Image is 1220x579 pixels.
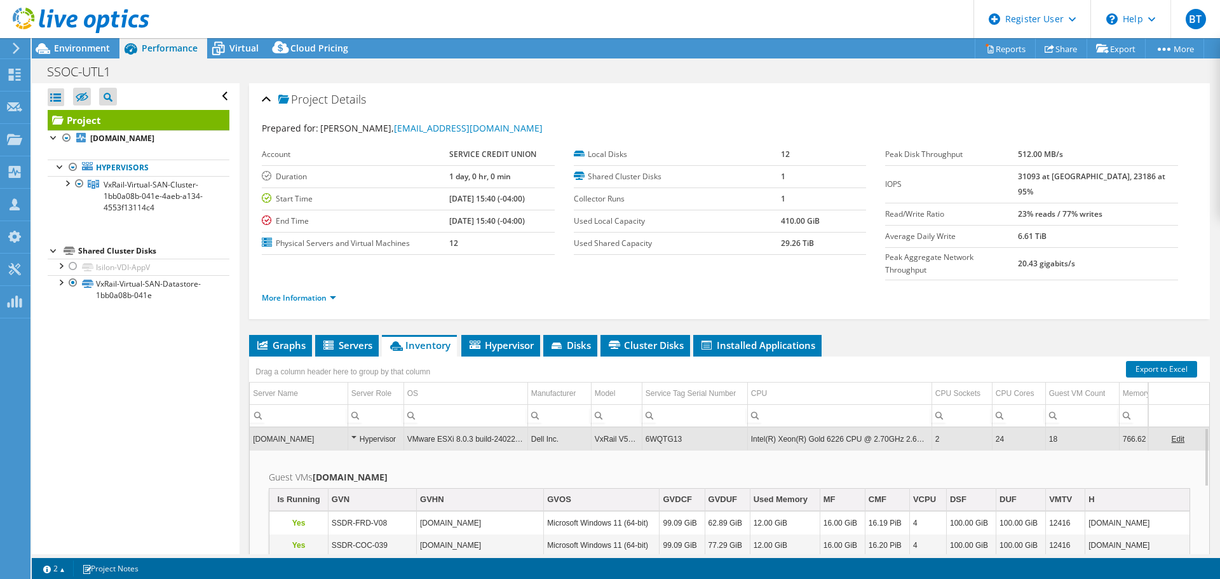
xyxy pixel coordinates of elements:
[403,383,527,405] td: OS Column
[1018,231,1047,242] b: 6.61 TiB
[1018,258,1075,269] b: 20.43 gigabits/s
[591,404,642,426] td: Column Model, Filter cell
[823,492,836,507] div: MF
[262,148,449,161] label: Account
[996,489,1046,511] td: DUF Column
[320,122,543,134] span: [PERSON_NAME],
[909,489,946,511] td: VCPU Column
[992,428,1045,450] td: Column CPU Cores, Value 24
[1045,428,1119,450] td: Column Guest VM Count, Value 18
[885,251,1018,276] label: Peak Aggregate Network Throughput
[1018,171,1165,197] b: 31093 at [GEOGRAPHIC_DATA], 23186 at 95%
[705,512,750,535] td: Column GVDUF, Value 62.89 GiB
[252,363,433,381] div: Drag a column header here to group by that column
[781,193,785,204] b: 1
[946,535,996,557] td: Column DSF, Value 100.00 GiB
[142,42,198,54] span: Performance
[992,383,1045,405] td: CPU Cores Column
[449,193,525,204] b: [DATE] 15:40 (-04:00)
[996,535,1046,557] td: Column DUF, Value 100.00 GiB
[403,428,527,450] td: Column OS, Value VMware ESXi 8.0.3 build-24022510
[550,339,591,351] span: Disks
[48,259,229,275] a: Isilon-VDI-AppV
[1123,386,1150,401] div: Memory
[1186,9,1206,29] span: BT
[1145,39,1204,58] a: More
[269,489,328,511] td: Is Running Column
[950,492,966,507] div: DSF
[420,492,444,507] div: GVHN
[747,383,932,405] td: CPU Column
[351,386,391,401] div: Server Role
[417,512,544,535] td: Column GVHN, Value SSDR-FRD-V08.scu-corp.com
[348,428,403,450] td: Column Server Role, Value Hypervisor
[250,383,348,405] td: Server Name Column
[700,339,815,351] span: Installed Applications
[1119,383,1165,405] td: Memory Column
[996,512,1046,535] td: Column DUF, Value 100.00 GiB
[820,512,865,535] td: Column MF, Value 16.00 GiB
[591,428,642,450] td: Column Model, Value VxRail V570F
[48,176,229,215] a: VxRail-Virtual-SAN-Cluster-1bb0a08b-041e-4aeb-a134-4553f13114c4
[574,215,781,228] label: Used Local Capacity
[750,512,820,535] td: Column Used Memory, Value 12.00 GiB
[1119,404,1165,426] td: Column Memory, Filter cell
[705,489,750,511] td: GVDUF Column
[865,489,909,511] td: CMF Column
[1088,492,1094,507] div: H
[574,148,781,161] label: Local Disks
[1106,13,1118,25] svg: \n
[544,489,660,511] td: GVOS Column
[1087,39,1146,58] a: Export
[1046,512,1085,535] td: Column VMTV, Value 12416
[394,122,543,134] a: [EMAIL_ADDRESS][DOMAIN_NAME]
[403,404,527,426] td: Column OS, Filter cell
[1126,361,1197,378] a: Export to Excel
[865,535,909,557] td: Column CMF, Value 16.20 PiB
[328,535,416,557] td: Column GVN, Value SSDR-COC-039
[574,170,781,183] label: Shared Cluster Disks
[1018,208,1102,219] b: 23% reads / 77% writes
[547,492,571,507] div: GVOS
[449,215,525,226] b: [DATE] 15:40 (-04:00)
[527,428,591,450] td: Column Manufacturer, Value Dell Inc.
[574,237,781,250] label: Used Shared Capacity
[642,428,747,450] td: Column Service Tag Serial Number, Value 6WQTG13
[468,339,534,351] span: Hypervisor
[1171,435,1184,444] a: Edit
[932,428,992,450] td: Column CPU Sockets, Value 2
[1046,535,1085,557] td: Column VMTV, Value 12416
[865,512,909,535] td: Column CMF, Value 16.19 PiB
[591,383,642,405] td: Model Column
[1018,149,1063,160] b: 512.00 MB/s
[1085,489,1189,511] td: H Column
[250,428,348,450] td: Column Server Name, Value vdi-esxi-03dr.scu-corp.com
[996,386,1034,401] div: CPU Cores
[348,383,403,405] td: Server Role Column
[527,404,591,426] td: Column Manufacturer, Filter cell
[449,149,536,160] b: SERVICE CREDIT UNION
[262,237,449,250] label: Physical Servers and Virtual Machines
[73,561,147,576] a: Project Notes
[1045,404,1119,426] td: Column Guest VM Count, Filter cell
[781,238,814,249] b: 29.26 TiB
[1085,535,1189,557] td: Column H, Value vdi-esxi-03dr.scu-corp.com
[48,275,229,303] a: VxRail-Virtual-SAN-Datastore-1bb0a08b-041e
[607,339,684,351] span: Cluster Disks
[992,404,1045,426] td: Column CPU Cores, Filter cell
[328,489,416,511] td: GVN Column
[348,404,403,426] td: Column Server Role, Filter cell
[750,489,820,511] td: Used Memory Column
[48,110,229,130] a: Project
[975,39,1036,58] a: Reports
[48,130,229,147] a: [DOMAIN_NAME]
[262,170,449,183] label: Duration
[595,386,616,401] div: Model
[1046,489,1085,511] td: VMTV Column
[946,489,996,511] td: DSF Column
[78,243,229,259] div: Shared Cluster Disks
[262,122,318,134] label: Prepared for:
[273,538,325,553] p: Yes
[885,208,1018,221] label: Read/Write Ratio
[54,42,110,54] span: Environment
